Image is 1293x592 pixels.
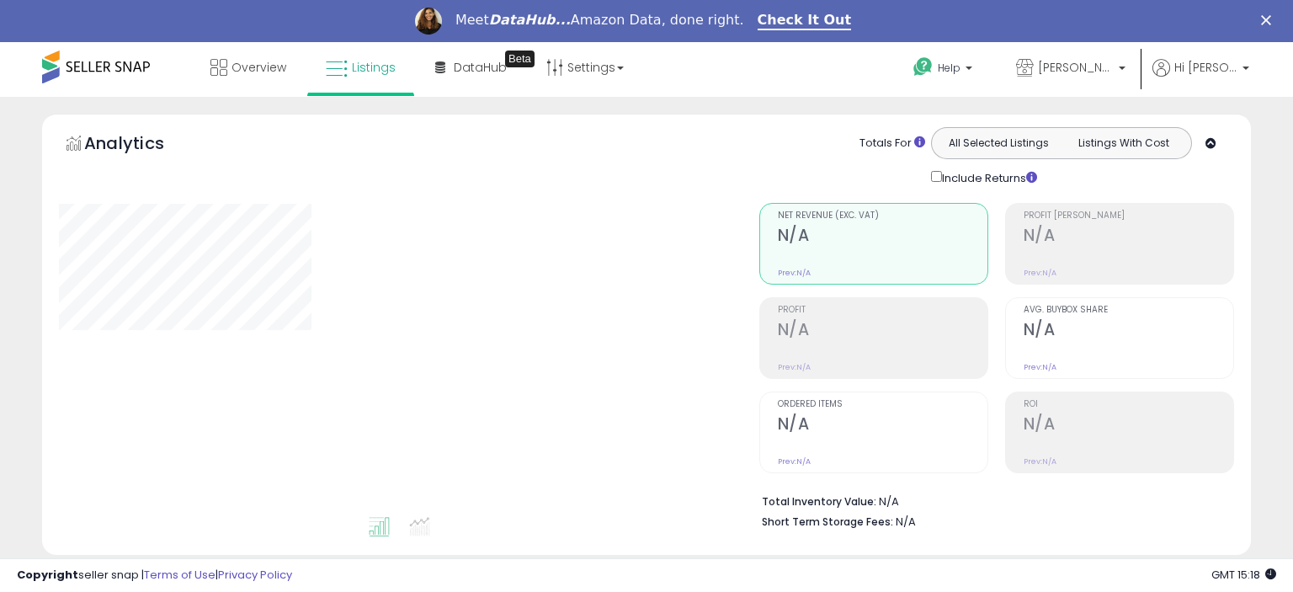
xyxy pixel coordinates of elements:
[1024,268,1056,278] small: Prev: N/A
[1038,59,1114,76] span: [PERSON_NAME]
[918,168,1057,187] div: Include Returns
[778,400,987,409] span: Ordered Items
[936,132,1062,154] button: All Selected Listings
[505,51,535,67] div: Tooltip anchor
[313,42,408,93] a: Listings
[938,61,960,75] span: Help
[1211,567,1276,583] span: 2025-10-14 15:18 GMT
[900,44,989,96] a: Help
[534,42,636,93] a: Settings
[454,59,507,76] span: DataHub
[778,414,987,437] h2: N/A
[415,8,442,35] img: Profile image for Georgie
[84,131,197,159] h5: Analytics
[1024,306,1233,315] span: Avg. Buybox Share
[778,268,811,278] small: Prev: N/A
[144,567,215,583] a: Terms of Use
[762,515,893,529] b: Short Term Storage Fees:
[762,490,1221,510] li: N/A
[1061,132,1186,154] button: Listings With Cost
[423,42,519,93] a: DataHub
[859,136,925,152] div: Totals For
[778,211,987,221] span: Net Revenue (Exc. VAT)
[1024,320,1233,343] h2: N/A
[778,226,987,248] h2: N/A
[778,362,811,372] small: Prev: N/A
[1261,15,1278,25] div: Close
[1024,456,1056,467] small: Prev: N/A
[17,567,78,583] strong: Copyright
[1024,362,1056,372] small: Prev: N/A
[17,568,292,584] div: seller snap | |
[758,12,852,30] a: Check It Out
[778,306,987,315] span: Profit
[198,42,299,93] a: Overview
[896,514,916,530] span: N/A
[455,12,744,29] div: Meet Amazon Data, done right.
[1152,59,1249,97] a: Hi [PERSON_NAME]
[762,494,876,509] b: Total Inventory Value:
[1003,42,1138,97] a: [PERSON_NAME]
[778,320,987,343] h2: N/A
[1174,59,1237,76] span: Hi [PERSON_NAME]
[231,59,286,76] span: Overview
[489,12,571,28] i: DataHub...
[913,56,934,77] i: Get Help
[1024,400,1233,409] span: ROI
[352,59,396,76] span: Listings
[1024,211,1233,221] span: Profit [PERSON_NAME]
[778,456,811,467] small: Prev: N/A
[1024,226,1233,248] h2: N/A
[218,567,292,583] a: Privacy Policy
[1024,414,1233,437] h2: N/A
